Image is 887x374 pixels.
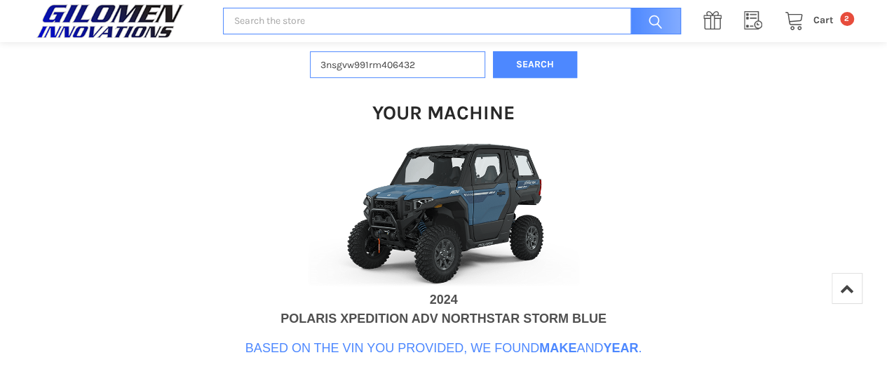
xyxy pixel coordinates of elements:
[603,341,638,355] b: Year
[777,12,854,29] a: Cart 2
[840,12,854,26] span: 2
[310,51,485,79] input: Enter VIN of your machine
[493,51,577,79] button: Search
[33,4,208,39] a: GILOMEN INNOVATIONS
[372,100,515,125] h1: Your Machine
[280,309,607,328] div: POLARIS XPEDITION ADV NORTHSTAR STORM BLUE
[623,8,681,35] input: Search
[429,290,457,309] div: 2024
[832,273,862,304] a: Top of Page
[813,14,834,26] span: Cart
[304,133,584,290] img: VIN Image
[33,4,187,39] img: GILOMEN INNOVATIONS
[223,8,680,35] input: Search the store
[539,341,576,355] b: Make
